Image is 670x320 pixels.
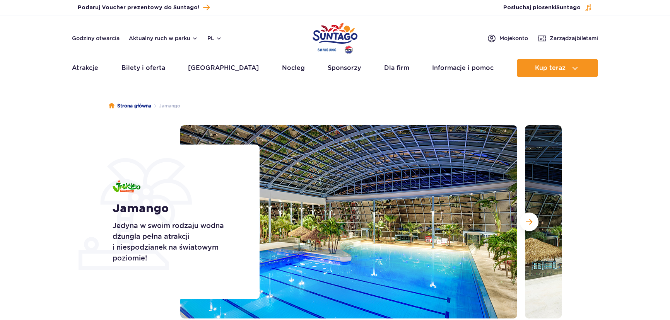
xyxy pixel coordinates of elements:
a: Bilety i oferta [121,59,165,77]
a: Zarządzajbiletami [537,34,598,43]
span: Moje konto [499,34,528,42]
a: Dla firm [384,59,409,77]
img: Jamango [113,180,140,192]
p: Jedyna w swoim rodzaju wodna dżungla pełna atrakcji i niespodzianek na światowym poziomie! [113,220,242,264]
a: Nocleg [282,59,305,77]
a: Strona główna [109,102,151,110]
a: Informacje i pomoc [432,59,494,77]
button: Aktualny ruch w parku [129,35,198,41]
span: Suntago [556,5,581,10]
h1: Jamango [113,202,242,216]
a: Atrakcje [72,59,98,77]
a: Podaruj Voucher prezentowy do Suntago! [78,2,210,13]
a: Sponsorzy [328,59,361,77]
span: Podaruj Voucher prezentowy do Suntago! [78,4,199,12]
button: Kup teraz [517,59,598,77]
li: Jamango [151,102,180,110]
a: Park of Poland [313,19,357,55]
button: Posłuchaj piosenkiSuntago [503,4,592,12]
span: Kup teraz [535,65,566,71]
a: Godziny otwarcia [72,34,120,42]
a: Mojekonto [487,34,528,43]
span: Zarządzaj biletami [550,34,598,42]
span: Posłuchaj piosenki [503,4,581,12]
button: Następny slajd [520,213,538,231]
button: pl [207,34,222,42]
a: [GEOGRAPHIC_DATA] [188,59,259,77]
